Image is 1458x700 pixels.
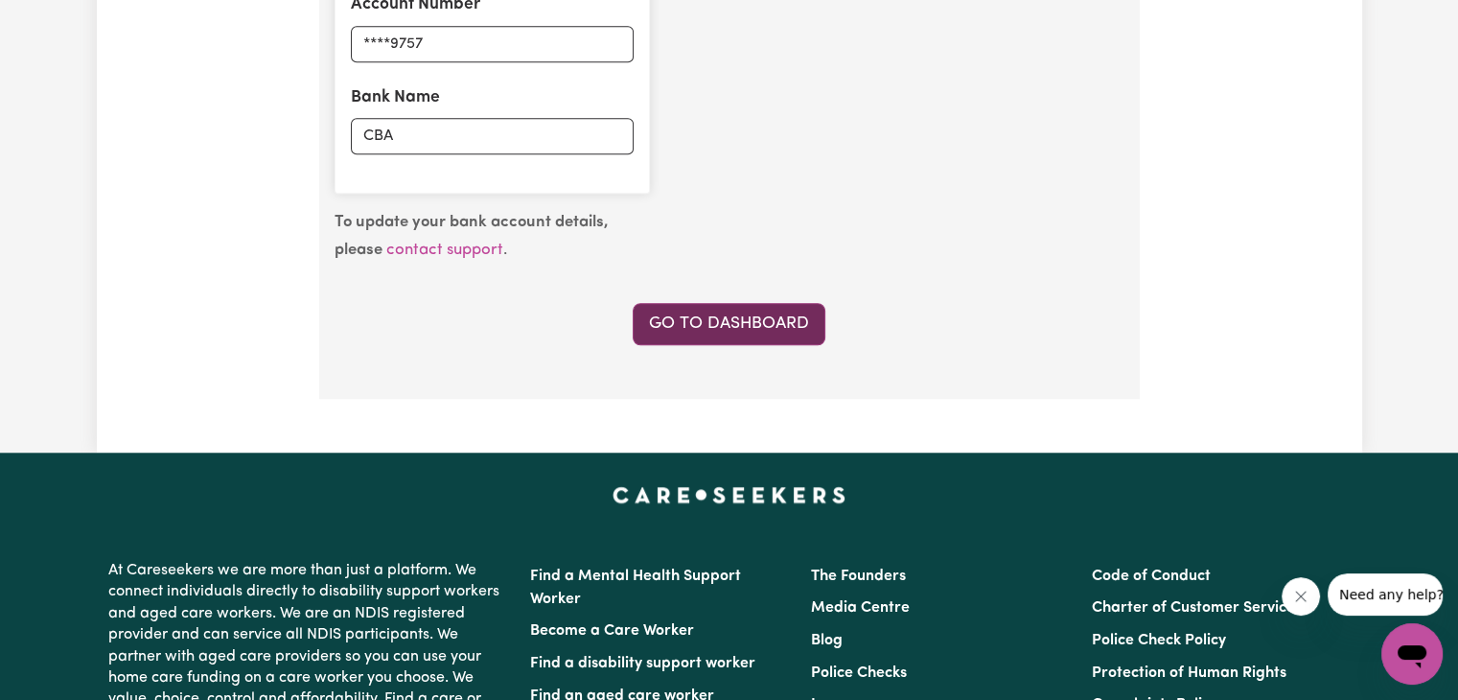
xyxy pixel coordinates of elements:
a: The Founders [811,569,906,584]
a: Careseekers home page [613,487,845,502]
b: To update your bank account details, please [335,214,609,258]
a: Police Check Policy [1092,633,1226,648]
a: Blog [811,633,843,648]
iframe: Close message [1282,577,1320,616]
iframe: Message from company [1328,573,1443,616]
a: Protection of Human Rights [1092,665,1286,681]
a: Police Checks [811,665,907,681]
a: contact support [386,242,503,258]
iframe: Button to launch messaging window [1381,623,1443,685]
a: Charter of Customer Service [1092,600,1295,616]
a: Find a disability support worker [530,656,755,671]
input: e.g. 000123456 [351,26,634,62]
a: Code of Conduct [1092,569,1211,584]
a: Go to Dashboard [633,303,825,345]
small: . [335,214,609,258]
label: Bank Name [351,85,440,110]
span: Need any help? [12,13,116,29]
a: Find a Mental Health Support Worker [530,569,741,607]
a: Media Centre [811,600,910,616]
a: Become a Care Worker [530,623,694,639]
